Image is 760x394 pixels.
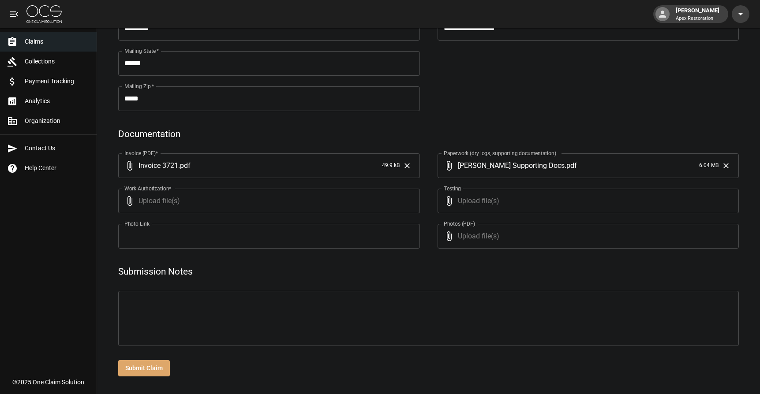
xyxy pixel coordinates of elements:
span: . pdf [565,160,577,171]
label: Photos (PDF) [444,220,475,227]
label: Mailing Zip [124,82,154,90]
span: Invoice 3721 [139,160,178,171]
span: 6.04 MB [699,161,719,170]
button: open drawer [5,5,23,23]
label: Photo Link [124,220,150,227]
label: Testing [444,185,461,192]
button: Clear [401,159,414,172]
span: Collections [25,57,90,66]
label: Work Authorization* [124,185,172,192]
div: [PERSON_NAME] [672,6,723,22]
span: Help Center [25,164,90,173]
span: Organization [25,116,90,126]
span: Analytics [25,97,90,106]
img: ocs-logo-white-transparent.png [26,5,62,23]
label: Paperwork (dry logs, supporting documentation) [444,149,556,157]
button: Clear [719,159,733,172]
span: Claims [25,37,90,46]
span: 49.9 kB [382,161,400,170]
span: Upload file(s) [458,189,715,213]
span: . pdf [178,160,191,171]
span: Payment Tracking [25,77,90,86]
label: Invoice (PDF)* [124,149,158,157]
span: [PERSON_NAME] Supporting Docs [458,160,565,171]
label: Mailing State [124,47,159,55]
span: Contact Us [25,144,90,153]
div: © 2025 One Claim Solution [12,378,84,387]
span: Upload file(s) [458,224,715,249]
span: Upload file(s) [139,189,396,213]
p: Apex Restoration [676,15,719,22]
button: Submit Claim [118,360,170,376]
